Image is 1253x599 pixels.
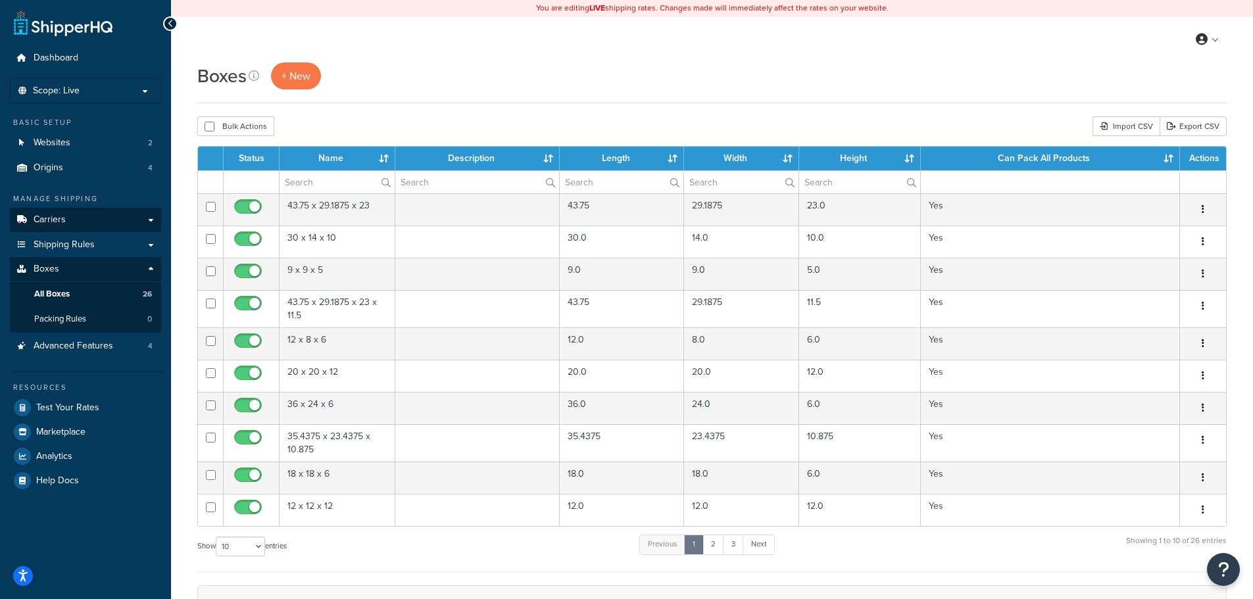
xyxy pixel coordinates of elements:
li: Advanced Features [10,334,161,358]
a: Websites 2 [10,131,161,155]
td: Yes [921,462,1180,494]
span: 2 [148,137,153,149]
th: Length : activate to sort column ascending [560,147,684,170]
span: Boxes [34,264,59,275]
td: 36 x 24 x 6 [280,392,395,424]
a: Help Docs [10,469,161,492]
td: 20.0 [560,360,684,392]
div: Resources [10,382,161,393]
li: Origins [10,156,161,180]
td: 43.75 x 29.1875 x 23 [280,193,395,226]
a: Next [743,535,775,554]
td: Yes [921,226,1180,258]
span: 4 [148,162,153,174]
td: 23.0 [799,193,921,226]
a: Marketplace [10,420,161,444]
td: 6.0 [799,462,921,494]
li: All Boxes [10,282,161,306]
td: 20 x 20 x 12 [280,360,395,392]
label: Show entries [197,537,287,556]
a: Dashboard [10,46,161,70]
span: Test Your Rates [36,402,99,414]
a: Boxes [10,257,161,281]
td: 18 x 18 x 6 [280,462,395,494]
td: 43.75 x 29.1875 x 23 x 11.5 [280,290,395,327]
td: Yes [921,327,1180,360]
td: 12.0 [799,494,921,526]
td: 9.0 [560,258,684,290]
th: Height : activate to sort column ascending [799,147,921,170]
a: Previous [639,535,685,554]
td: 10.875 [799,424,921,462]
div: Import CSV [1093,116,1160,136]
a: Packing Rules 0 [10,307,161,331]
td: Yes [921,290,1180,327]
a: Analytics [10,444,161,468]
a: Test Your Rates [10,396,161,419]
td: 12.0 [684,494,798,526]
span: All Boxes [34,289,70,300]
li: Websites [10,131,161,155]
input: Search [684,171,798,193]
span: 4 [148,341,153,352]
span: Packing Rules [34,314,86,325]
td: 29.1875 [684,290,798,327]
span: + New [282,68,310,84]
button: Bulk Actions [197,116,274,136]
td: 35.4375 [560,424,684,462]
td: 24.0 [684,392,798,424]
input: Search [799,171,920,193]
select: Showentries [216,537,265,556]
a: Origins 4 [10,156,161,180]
span: Marketplace [36,427,86,438]
td: Yes [921,494,1180,526]
td: 12.0 [560,327,684,360]
input: Search [395,171,560,193]
td: 11.5 [799,290,921,327]
td: 23.4375 [684,424,798,462]
button: Open Resource Center [1207,553,1240,586]
span: Help Docs [36,475,79,487]
td: Yes [921,360,1180,392]
a: Shipping Rules [10,233,161,257]
th: Description : activate to sort column ascending [395,147,560,170]
td: 12.0 [560,494,684,526]
td: 8.0 [684,327,798,360]
th: Actions [1180,147,1226,170]
td: Yes [921,392,1180,424]
td: Yes [921,193,1180,226]
td: 6.0 [799,392,921,424]
a: 1 [684,535,704,554]
b: LIVE [589,2,605,14]
span: Websites [34,137,70,149]
li: Packing Rules [10,307,161,331]
span: Dashboard [34,53,78,64]
th: Width : activate to sort column ascending [684,147,798,170]
li: Boxes [10,257,161,332]
h1: Boxes [197,63,247,89]
td: Yes [921,258,1180,290]
span: 0 [147,314,152,325]
td: 9.0 [684,258,798,290]
a: Carriers [10,208,161,232]
a: + New [271,62,321,89]
a: Export CSV [1160,116,1227,136]
td: 30 x 14 x 10 [280,226,395,258]
td: 36.0 [560,392,684,424]
a: 3 [723,535,744,554]
td: 30.0 [560,226,684,258]
td: 9 x 9 x 5 [280,258,395,290]
span: Analytics [36,451,72,462]
td: 20.0 [684,360,798,392]
td: 12 x 8 x 6 [280,327,395,360]
th: Name : activate to sort column ascending [280,147,395,170]
span: 26 [143,289,152,300]
a: Advanced Features 4 [10,334,161,358]
span: Origins [34,162,63,174]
